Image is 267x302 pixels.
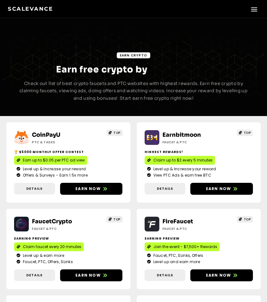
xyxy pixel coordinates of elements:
[26,273,43,278] span: Details
[157,186,173,191] span: Details
[145,183,186,194] a: Details
[162,140,219,145] h2: Faucet & PTC
[75,186,101,192] span: Earn now
[237,130,253,136] a: TOP
[21,172,88,178] span: Offers & Surveys - Earn 1.5x more
[21,166,86,172] span: Level up & Increase your reward
[117,52,150,58] a: Earn crypto
[14,236,123,241] h2: Earning Preview
[237,216,253,223] a: TOP
[157,273,173,278] span: Details
[145,269,186,281] a: Details
[21,259,73,265] span: Faucet, PTC, Offers, SLinks
[113,217,121,222] span: TOP
[32,226,89,231] h2: Faucet & PTC
[32,218,72,225] a: FaucetCrypto
[106,216,123,223] a: TOP
[56,64,147,75] span: Earn free crypto by
[16,80,251,102] p: Check out list of best crypto faucets and PTC websites with highest rewards. Earn free crypto by ...
[60,269,123,281] a: Earn now
[14,269,55,281] a: Details
[152,253,203,258] span: Faucet, PTC, SLinks, Offers
[153,244,217,250] span: Join the event - $7,500+ Rewards
[32,140,89,145] h2: ptc & Tasks
[23,157,85,163] span: Earn up to $0.05 per PTC ad view
[152,166,216,172] span: Level up & Increase your reward
[190,183,253,195] a: Earn now
[152,259,200,265] span: Level up and earn more
[145,236,253,241] h2: Earning Preview
[75,273,101,278] span: Earn now
[206,273,231,278] span: Earn now
[162,131,201,138] a: Earnbitmoon
[120,53,147,58] span: Earn crypto
[8,6,53,12] a: Scalevance
[145,156,215,165] a: Claim up to $2 every 5 minutes
[162,218,193,225] a: FireFaucet
[113,130,121,135] span: TOP
[206,186,231,192] span: Earn now
[60,183,123,195] a: Earn now
[152,172,211,178] span: View PTC Ads & earn free BTC
[32,131,60,138] a: CoinPayU
[14,156,87,165] a: Earn up to $0.05 per PTC ad view
[14,242,84,251] a: Claim faucet every 20 minutes
[14,150,123,154] h2: 🏆 $5000 Monthly Offer contest
[190,269,253,281] a: Earn now
[244,130,251,135] span: TOP
[106,130,123,136] a: TOP
[244,217,251,222] span: TOP
[23,244,81,250] span: Claim faucet every 20 minutes
[14,183,55,194] a: Details
[153,157,213,163] span: Claim up to $2 every 5 minutes
[21,253,64,258] span: Level up & earn more
[162,226,219,231] h2: Faucet & PTC
[26,186,43,191] span: Details
[249,4,259,14] div: Menu Toggle
[145,242,220,251] a: Join the event - $7,500+ Rewards
[145,150,253,154] h2: Highest Rewards!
